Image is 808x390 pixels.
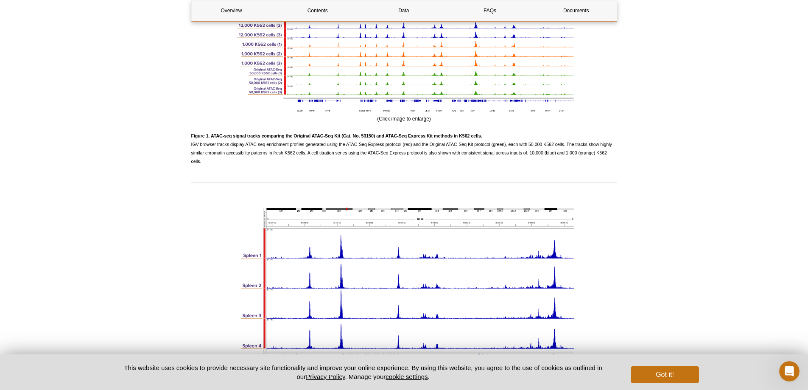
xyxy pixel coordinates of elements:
[191,133,482,138] strong: Figure 1. ATAC-seq signal tracks comparing the Original ATAC-Seq Kit (Cat. No. 53150) and ATAC-Se...
[191,198,617,379] div: (Click image to enlarge)
[779,361,800,382] iframe: Intercom live chat
[235,198,574,368] img: ATAC-Seq Express Spleen Data
[536,0,616,21] a: Documents
[364,0,444,21] a: Data
[192,0,271,21] a: Overview
[191,133,612,164] span: IGV browser tracks display ATAC-seq enrichment profiles generated using the ATAC-Seq Express prot...
[306,373,345,380] a: Privacy Policy
[386,373,428,380] button: cookie settings
[278,0,358,21] a: Contents
[450,0,530,21] a: FAQs
[631,366,699,383] button: Got it!
[109,363,617,381] p: This website uses cookies to provide necessary site functionality and improve your online experie...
